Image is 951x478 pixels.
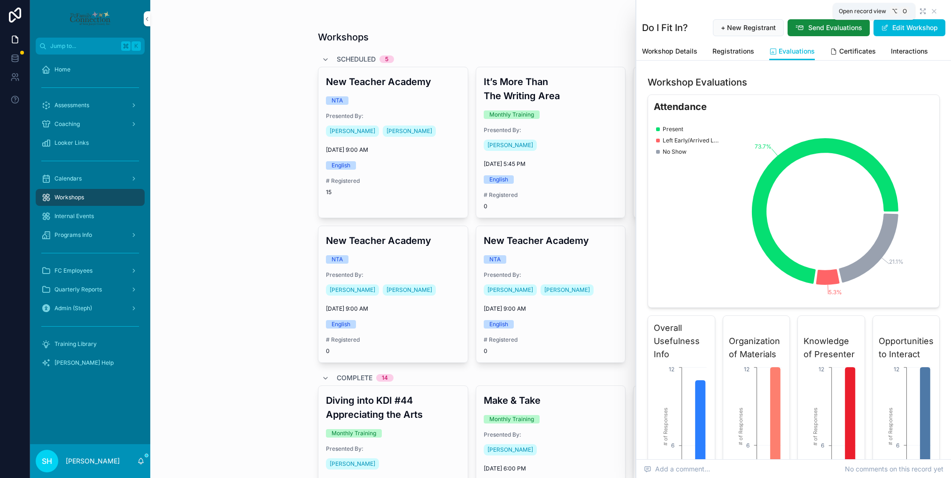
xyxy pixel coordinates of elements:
div: English [489,175,508,184]
span: + New Registrant [721,23,776,32]
button: Send Evaluations [788,19,870,36]
tspan: 6 [671,442,674,449]
h3: New Teacher Academy [326,234,460,248]
a: Training Library [36,336,145,353]
tspan: 12 [893,366,899,373]
a: New Teacher AcademyNTAPresented By:[PERSON_NAME][PERSON_NAME][DATE] 9:00 AMEnglish# Registered15 [318,67,468,218]
span: # Registered [484,191,618,199]
h3: Make & Take [484,393,618,407]
div: NTA [332,255,343,264]
a: [PERSON_NAME] [326,284,379,296]
span: [PERSON_NAME] [330,127,375,135]
a: Calendars [36,170,145,187]
span: [PERSON_NAME] [487,446,533,454]
span: [DATE] 9:00 AM [484,305,618,313]
h3: Knowledge of Presenter [804,335,859,361]
tspan: 12 [819,366,824,373]
a: New Teacher AcademyNTAPresented By:[PERSON_NAME][PERSON_NAME][DATE] 9:00 AMEnglish# Registered0 [476,226,626,363]
span: [DATE] 6:00 PM [484,465,618,472]
img: App logo [69,11,111,26]
h3: Opportunities to Interact [879,335,934,361]
span: 0 [326,347,460,355]
span: [PERSON_NAME] Help [54,359,114,367]
span: Internal Events [54,212,94,220]
span: 0 [484,347,618,355]
a: Interactions [891,43,928,62]
span: # Registered [484,336,618,344]
h3: Diving into KDI #44 Appreciating the Arts [326,393,460,422]
div: Monthly Training [332,429,376,438]
span: FC Employees [54,267,93,274]
span: Assessments [54,102,89,109]
a: [PERSON_NAME] [484,284,537,296]
span: Present [663,125,683,133]
a: Workshops [36,189,145,206]
tspan: # of Responses [662,407,669,446]
tspan: 5.3% [828,288,842,295]
span: [PERSON_NAME] [330,460,375,468]
span: # Registered [326,336,460,344]
div: chart [654,121,934,302]
span: [PERSON_NAME] [487,286,533,294]
tspan: 12 [669,366,674,373]
span: Workshop Details [642,47,697,56]
span: # Registered [326,177,460,185]
a: Looker Links [36,134,145,151]
tspan: 73.7% [755,143,772,150]
span: Open record view [839,8,886,15]
span: Admin (Steph) [54,305,92,312]
span: [DATE] 9:00 AM [326,305,460,313]
span: Interactions [891,47,928,56]
span: Looker Links [54,139,89,147]
span: Presented By: [484,126,618,134]
span: Add a comment... [644,464,710,474]
a: Workshop Details [642,43,697,62]
span: K [132,42,140,50]
span: Home [54,66,70,73]
a: Home [36,61,145,78]
a: FC Employees [36,262,145,279]
a: New Teacher AcademyNTAPresented By:[PERSON_NAME][PERSON_NAME][DATE] 9:00 AMEnglish# Registered0 [633,67,783,218]
span: Left Early/Arrived Late [663,137,719,144]
span: Send Evaluations [808,23,862,32]
tspan: 6 [896,442,899,449]
span: Workshops [54,194,84,201]
span: [PERSON_NAME] [544,286,590,294]
div: scrollable content [30,55,150,384]
h1: Workshops [318,31,369,44]
div: 5 [385,55,388,63]
tspan: 12 [743,366,749,373]
div: NTA [489,255,501,264]
h1: Workshop Evaluations [648,76,747,89]
a: Registrations [712,43,754,62]
div: Monthly Training [489,415,534,423]
span: [PERSON_NAME] [487,141,533,149]
span: Presented By: [326,112,460,120]
div: Monthly Training [489,110,534,119]
span: Certificates [839,47,876,56]
span: Registrations [712,47,754,56]
tspan: # of Responses [887,407,893,446]
h3: New Teacher Academy [326,75,460,89]
h1: Do I Fit In? [642,21,688,34]
a: Assessments [36,97,145,114]
a: [PERSON_NAME] [326,458,379,470]
a: [PERSON_NAME] [541,284,594,296]
span: O [901,8,909,15]
span: 0 [484,203,618,210]
a: New Teacher AcademyNTAPresented By:[PERSON_NAME][PERSON_NAME][DATE] 9:00 AMEnglish# Registered0 [318,226,468,363]
a: [PERSON_NAME] [484,140,537,151]
a: [PERSON_NAME] [383,125,436,137]
a: Certificates [830,43,876,62]
tspan: 6 [746,442,749,449]
button: + New Registrant [713,19,784,36]
button: Jump to...K [36,38,145,55]
div: NTA [332,96,343,105]
a: [PERSON_NAME] Help [36,354,145,371]
div: English [332,161,350,170]
tspan: # of Responses [812,407,819,446]
h3: Overall Usefulness Info [654,321,709,361]
div: 14 [382,374,388,382]
a: Evaluations [769,43,815,61]
span: Scheduled [337,55,376,64]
